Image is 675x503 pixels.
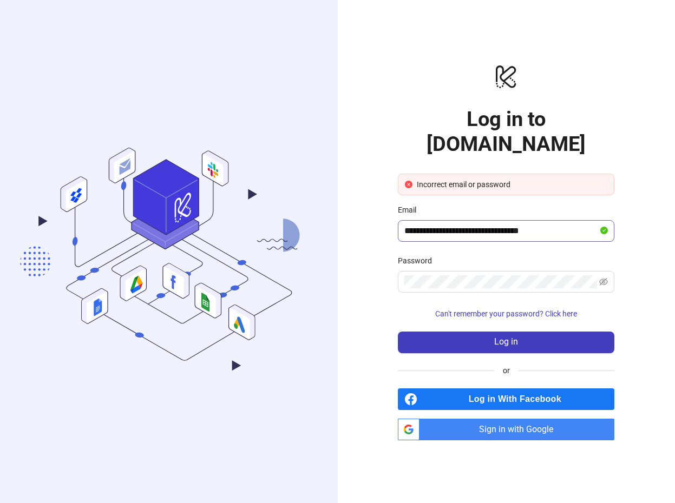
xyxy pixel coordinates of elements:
a: Can't remember your password? Click here [398,309,614,318]
h1: Log in to [DOMAIN_NAME] [398,107,614,156]
div: Incorrect email or password [417,178,607,190]
button: Log in [398,332,614,353]
span: or [494,365,519,376]
a: Log in With Facebook [398,388,614,410]
input: Password [404,275,597,288]
input: Email [404,224,598,237]
button: Can't remember your password? Click here [398,306,614,323]
span: Log in With Facebook [422,388,614,410]
a: Sign in with Google [398,419,614,440]
span: eye-invisible [599,277,608,286]
span: Can't remember your password? Click here [435,309,577,318]
label: Email [398,204,423,216]
span: Log in [494,337,518,347]
span: close-circle [405,181,412,188]
label: Password [398,255,439,267]
span: Sign in with Google [424,419,614,440]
